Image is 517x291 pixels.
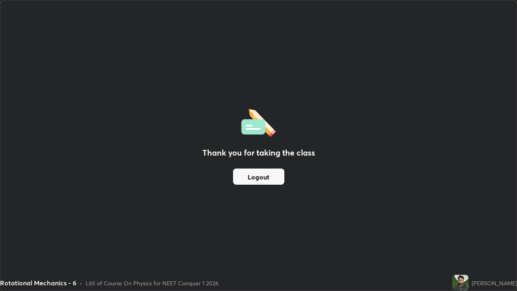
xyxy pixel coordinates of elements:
[80,279,82,287] div: •
[472,279,517,287] div: [PERSON_NAME]
[452,275,469,291] img: f126b9e1133842c0a7d50631c43ebeec.jpg
[233,169,284,185] button: Logout
[202,147,315,159] h2: Thank you for taking the class
[241,106,276,137] img: offlineFeedback.1438e8b3.svg
[86,279,219,287] div: L65 of Course On Physics for NEET Conquer 1 2026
